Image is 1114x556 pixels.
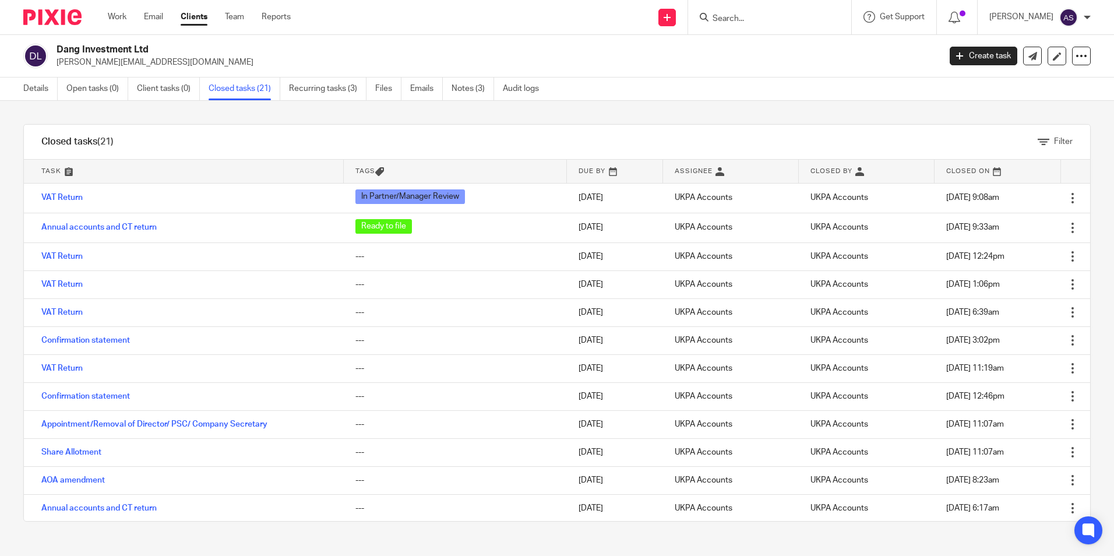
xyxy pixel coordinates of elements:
[810,336,868,344] span: UKPA Accounts
[950,47,1017,65] a: Create task
[810,193,868,202] span: UKPA Accounts
[567,242,663,270] td: [DATE]
[97,137,114,146] span: (21)
[810,223,868,231] span: UKPA Accounts
[355,189,465,204] span: In Partner/Manager Review
[355,363,555,374] div: ---
[567,438,663,466] td: [DATE]
[41,420,267,428] a: Appointment/Removal of Director/ PSC/ Company Secretary
[355,335,555,346] div: ---
[262,11,291,23] a: Reports
[57,44,757,56] h2: Dang Investment Ltd
[57,57,932,68] p: [PERSON_NAME][EMAIL_ADDRESS][DOMAIN_NAME]
[181,11,207,23] a: Clients
[41,392,130,400] a: Confirmation statement
[1054,138,1073,146] span: Filter
[663,183,799,213] td: UKPA Accounts
[880,13,925,21] span: Get Support
[567,410,663,438] td: [DATE]
[375,78,401,100] a: Files
[567,183,663,213] td: [DATE]
[946,193,999,202] span: [DATE] 9:08am
[355,307,555,318] div: ---
[946,392,1004,400] span: [DATE] 12:46pm
[663,270,799,298] td: UKPA Accounts
[711,14,816,24] input: Search
[66,78,128,100] a: Open tasks (0)
[810,420,868,428] span: UKPA Accounts
[355,219,412,234] span: Ready to file
[810,364,868,372] span: UKPA Accounts
[209,78,280,100] a: Closed tasks (21)
[355,502,555,514] div: ---
[567,494,663,522] td: [DATE]
[410,78,443,100] a: Emails
[946,476,999,484] span: [DATE] 8:23am
[41,252,83,261] a: VAT Return
[946,420,1004,428] span: [DATE] 11:07am
[567,382,663,410] td: [DATE]
[663,298,799,326] td: UKPA Accounts
[567,466,663,494] td: [DATE]
[355,279,555,290] div: ---
[663,326,799,354] td: UKPA Accounts
[989,11,1053,23] p: [PERSON_NAME]
[355,418,555,430] div: ---
[41,448,101,456] a: Share Allotment
[41,364,83,372] a: VAT Return
[41,136,114,148] h1: Closed tasks
[144,11,163,23] a: Email
[663,354,799,382] td: UKPA Accounts
[810,448,868,456] span: UKPA Accounts
[810,504,868,512] span: UKPA Accounts
[355,446,555,458] div: ---
[41,280,83,288] a: VAT Return
[41,504,157,512] a: Annual accounts and CT return
[567,326,663,354] td: [DATE]
[567,213,663,242] td: [DATE]
[225,11,244,23] a: Team
[1059,8,1078,27] img: svg%3E
[567,270,663,298] td: [DATE]
[810,392,868,400] span: UKPA Accounts
[663,494,799,522] td: UKPA Accounts
[23,44,48,68] img: svg%3E
[663,382,799,410] td: UKPA Accounts
[41,476,105,484] a: AOA amendment
[946,223,999,231] span: [DATE] 9:33am
[810,280,868,288] span: UKPA Accounts
[946,308,999,316] span: [DATE] 6:39am
[946,280,1000,288] span: [DATE] 1:06pm
[663,438,799,466] td: UKPA Accounts
[810,476,868,484] span: UKPA Accounts
[946,364,1004,372] span: [DATE] 11:19am
[503,78,548,100] a: Audit logs
[137,78,200,100] a: Client tasks (0)
[567,298,663,326] td: [DATE]
[23,78,58,100] a: Details
[567,354,663,382] td: [DATE]
[289,78,366,100] a: Recurring tasks (3)
[355,251,555,262] div: ---
[810,308,868,316] span: UKPA Accounts
[946,504,999,512] span: [DATE] 6:17am
[108,11,126,23] a: Work
[946,252,1004,261] span: [DATE] 12:24pm
[41,308,83,316] a: VAT Return
[810,252,868,261] span: UKPA Accounts
[663,242,799,270] td: UKPA Accounts
[41,336,130,344] a: Confirmation statement
[344,160,567,183] th: Tags
[452,78,494,100] a: Notes (3)
[663,466,799,494] td: UKPA Accounts
[355,474,555,486] div: ---
[663,213,799,242] td: UKPA Accounts
[41,193,83,202] a: VAT Return
[355,390,555,402] div: ---
[663,410,799,438] td: UKPA Accounts
[946,448,1004,456] span: [DATE] 11:07am
[946,336,1000,344] span: [DATE] 3:02pm
[41,223,157,231] a: Annual accounts and CT return
[23,9,82,25] img: Pixie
